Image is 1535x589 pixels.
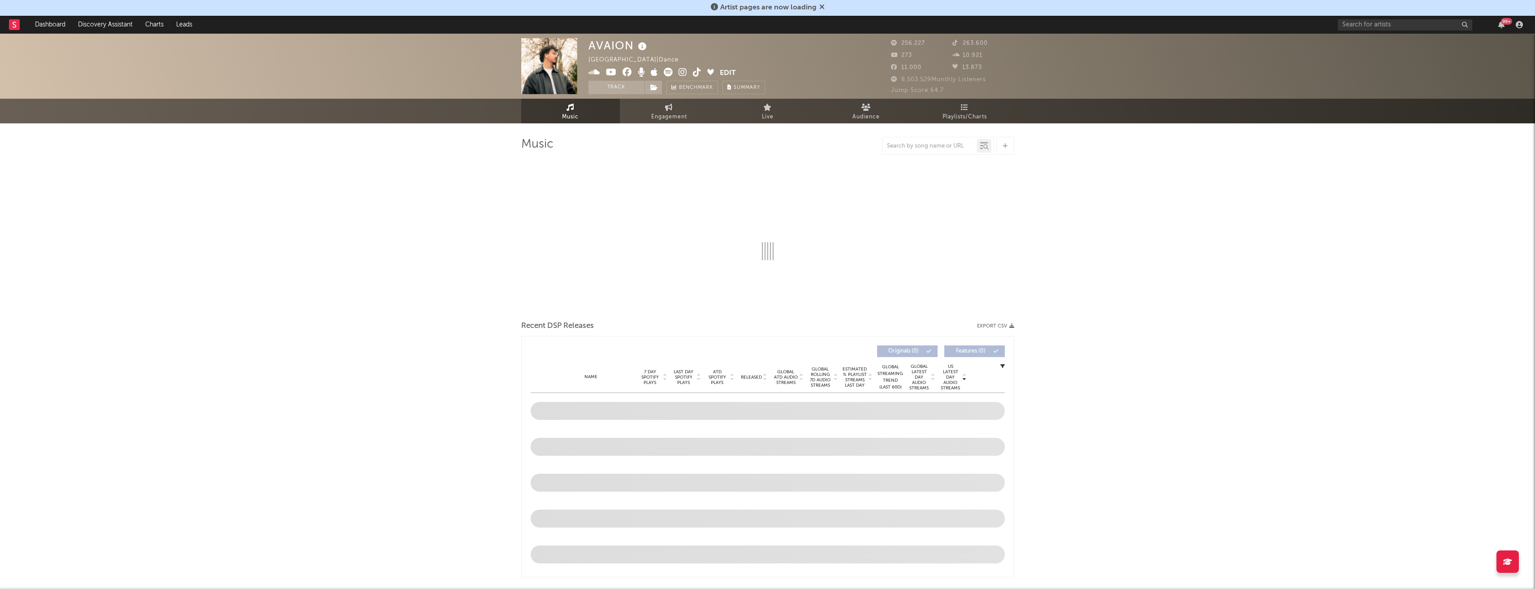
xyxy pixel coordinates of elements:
[977,323,1014,329] button: Export CSV
[843,366,867,388] span: Estimated % Playlist Streams Last Day
[718,99,817,123] a: Live
[908,364,930,391] span: Global Latest Day Audio Streams
[720,68,736,79] button: Edit
[29,16,72,34] a: Dashboard
[672,369,696,385] span: Last Day Spotify Plays
[774,369,798,385] span: Global ATD Audio Streams
[950,349,991,354] span: Features ( 0 )
[852,112,880,122] span: Audience
[705,369,729,385] span: ATD Spotify Plays
[521,99,620,123] a: Music
[916,99,1014,123] a: Playlists/Charts
[891,65,921,70] span: 11.000
[666,81,718,94] a: Benchmark
[722,81,765,94] button: Summary
[891,87,944,93] span: Jump Score: 64.7
[72,16,139,34] a: Discovery Assistant
[819,4,825,11] span: Dismiss
[588,38,649,53] div: AVAION
[588,55,689,65] div: [GEOGRAPHIC_DATA] | Dance
[762,112,774,122] span: Live
[1338,19,1472,31] input: Search for artists
[679,83,713,93] span: Benchmark
[944,345,1005,357] button: Features(0)
[720,4,817,11] span: Artist pages are now loading
[651,112,687,122] span: Engagement
[1501,18,1512,25] div: 99 +
[170,16,199,34] a: Leads
[808,366,833,388] span: Global Rolling 7D Audio Streams
[139,16,170,34] a: Charts
[891,40,925,46] span: 256.227
[891,52,912,58] span: 273
[882,143,977,150] input: Search by song name or URL
[1498,21,1505,28] button: 99+
[891,77,986,83] span: 8.503.529 Monthly Listeners
[620,99,718,123] a: Engagement
[952,40,988,46] span: 263.600
[734,85,760,90] span: Summary
[741,375,762,380] span: Released
[521,321,594,332] span: Recent DSP Releases
[952,52,982,58] span: 10.921
[877,345,938,357] button: Originals(0)
[940,364,961,391] span: US Latest Day Audio Streams
[952,65,982,70] span: 13.873
[943,112,987,122] span: Playlists/Charts
[883,349,924,354] span: Originals ( 0 )
[817,99,916,123] a: Audience
[549,374,634,380] div: Name
[562,112,579,122] span: Music
[588,81,644,94] button: Track
[638,369,662,385] span: 7 Day Spotify Plays
[877,364,904,391] div: Global Streaming Trend (Last 60D)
